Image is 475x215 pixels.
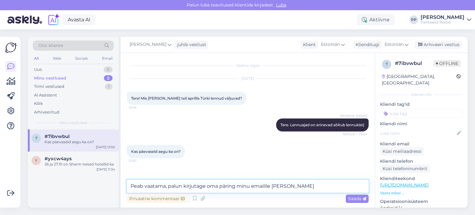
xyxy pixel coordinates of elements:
[321,41,340,48] span: Estonian
[5,42,17,54] img: Askly Logo
[357,14,395,25] div: Aktiivne
[45,161,115,167] div: 26 ja 27.10 on Sharm teised hotellid ka
[380,147,424,156] div: Küsi meiliaadressi
[38,42,63,49] span: Otsi kliente
[409,15,418,24] div: PP
[395,60,434,67] div: # 7ibvwbul
[434,60,461,67] span: Offline
[130,41,166,48] span: [PERSON_NAME]
[34,109,59,115] div: Arhiveeritud
[421,15,464,20] div: [PERSON_NAME]
[380,198,463,205] p: Operatsioonisüsteem
[348,196,366,201] span: Saada
[45,156,72,161] span: #yxcw4ays
[74,54,89,62] div: Socials
[34,101,43,107] div: Kõik
[274,2,288,8] span: Luba
[131,96,242,101] span: Tere! Mis [PERSON_NAME] teil aprillis Türki lennud väljuvad?
[380,130,456,137] input: Lisa nimi
[421,20,464,25] div: Fantaasia Reisid
[47,13,60,26] img: explore-ai
[301,41,316,48] div: Klient
[96,145,115,149] div: [DATE] 13:50
[380,205,463,211] p: Android 14
[380,141,463,147] p: Kliendi email
[35,136,37,140] span: 7
[380,121,463,127] p: Kliendi nimi
[34,75,66,81] div: Minu vestlused
[34,67,42,73] div: Uus
[280,123,364,127] span: Tere. Lennuajad on erinevad sõltub lennukist)
[386,62,388,67] span: 7
[131,149,181,154] span: Kas päevaseid aegu ka on?
[129,105,152,110] span: 13:46
[127,76,369,81] div: [DATE]
[340,114,367,118] span: [PERSON_NAME]
[59,120,87,126] span: Minu vestlused
[380,158,463,165] p: Kliendi telefon
[105,84,113,90] div: 1
[129,158,152,163] span: 13:50
[45,139,115,145] div: Kas päevaseid aegu ka on?
[35,158,37,163] span: y
[380,182,429,188] a: [URL][DOMAIN_NAME]
[353,41,379,48] div: Klienditugi
[34,92,57,98] div: AI Assistent
[52,54,62,62] div: Web
[343,132,367,136] span: Nähtud ✓ 13:49
[104,67,113,73] div: 0
[104,75,113,81] div: 2
[101,54,114,62] div: Email
[45,134,70,139] span: #7ibvwbul
[380,109,463,118] input: Lisa tag
[380,92,463,97] div: Kliendi info
[385,41,404,48] span: Estonian
[62,15,96,25] a: Avasta AI
[380,165,430,173] div: Küsi telefoninumbrit
[96,167,115,172] div: [DATE] 11:34
[175,41,206,48] div: juhib vestlust
[34,84,64,90] div: Tiimi vestlused
[421,15,471,25] a: [PERSON_NAME]Fantaasia Reisid
[33,54,40,62] div: All
[414,41,462,49] div: Arhiveeri vestlus
[380,190,463,196] p: Vaata edasi ...
[380,101,463,108] p: Kliendi tag'id
[127,63,369,68] div: Vestlus algas
[127,180,369,193] textarea: Peab vaatama, palun kirjutage oma päring minu emailile [PERSON_NAME].
[382,73,456,86] div: [GEOGRAPHIC_DATA], [GEOGRAPHIC_DATA]
[380,175,463,182] p: Klienditeekond
[127,195,187,203] div: Privaatne kommentaar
